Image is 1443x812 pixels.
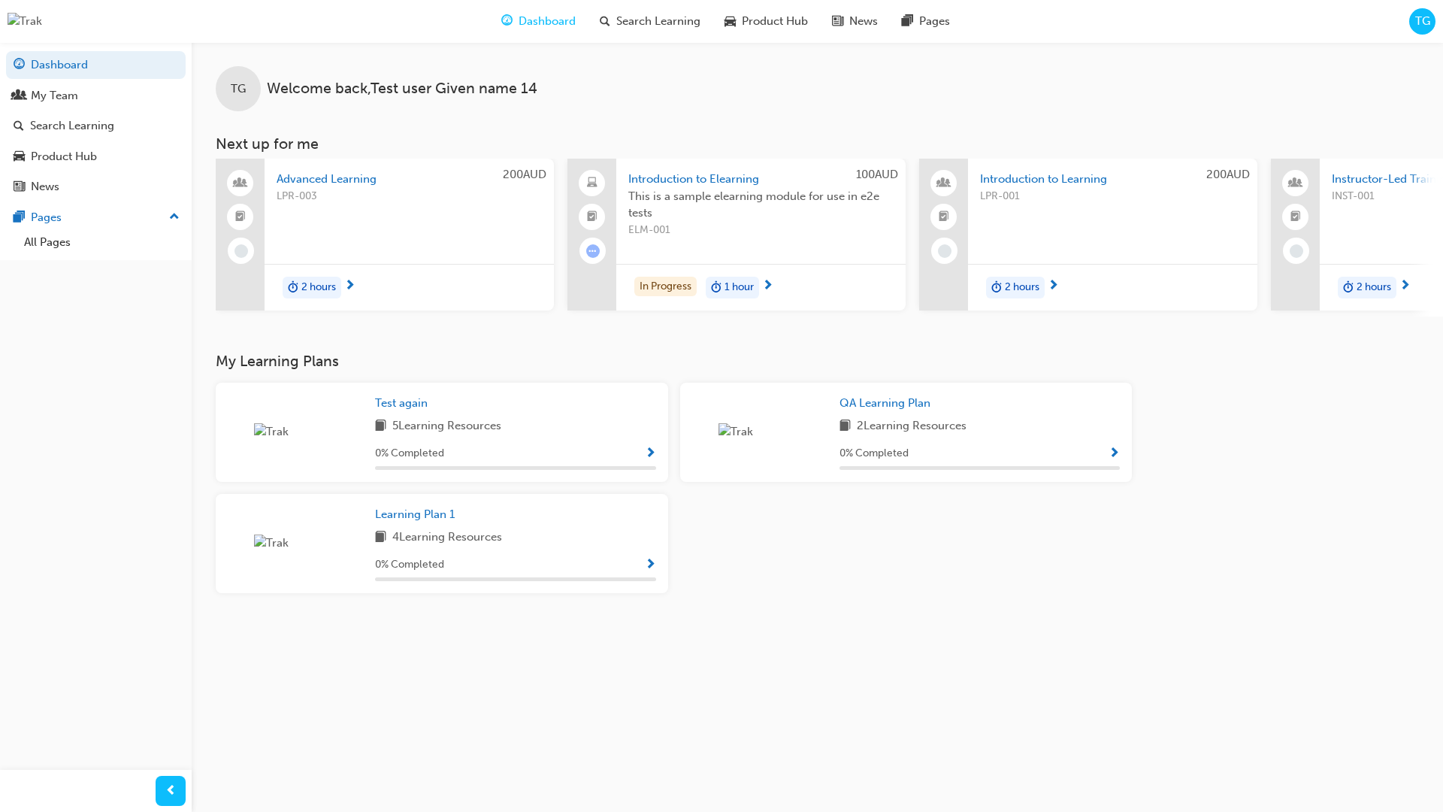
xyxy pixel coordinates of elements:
img: Trak [718,423,801,441]
a: pages-iconPages [890,6,962,37]
span: people-icon [1290,174,1301,193]
span: 200AUD [1206,168,1250,181]
span: pages-icon [14,211,25,225]
span: 0 % Completed [839,445,909,462]
span: 2 Learning Resources [857,417,967,436]
span: 2 hours [1357,279,1391,296]
span: duration-icon [1343,278,1354,298]
span: Welcome back , Test user Given name 14 [267,80,537,98]
span: duration-icon [711,278,721,298]
span: TG [231,80,246,98]
span: booktick-icon [1290,208,1301,227]
span: duration-icon [288,278,298,298]
span: people-icon [939,174,949,193]
div: News [31,178,59,195]
span: Dashboard [519,13,576,30]
a: 200AUDIntroduction to LearningLPR-001duration-icon2 hours [919,159,1257,311]
a: My Team [6,82,186,110]
a: Search Learning [6,112,186,140]
span: car-icon [14,150,25,164]
span: Introduction to Learning [980,171,1245,188]
span: search-icon [14,120,24,133]
button: Show Progress [645,444,656,463]
img: Trak [254,423,337,441]
span: people-icon [14,89,25,103]
span: Search Learning [616,13,700,30]
span: 4 Learning Resources [392,529,502,547]
span: next-icon [762,280,773,293]
span: 2 hours [301,279,336,296]
span: prev-icon [165,782,177,801]
span: This is a sample elearning module for use in e2e tests [628,188,894,222]
span: Product Hub [742,13,808,30]
div: Pages [31,209,62,226]
span: Show Progress [645,559,656,572]
a: Test again [375,395,434,412]
span: learningRecordVerb_NONE-icon [1290,244,1303,258]
span: car-icon [725,12,736,31]
span: laptop-icon [587,174,597,193]
a: Dashboard [6,51,186,79]
h3: My Learning Plans [216,353,1132,370]
span: booktick-icon [235,208,246,227]
img: Trak [254,535,337,552]
a: news-iconNews [820,6,890,37]
span: next-icon [1399,280,1411,293]
span: learningRecordVerb_ATTEMPT-icon [586,244,600,258]
button: Pages [6,204,186,232]
div: Search Learning [30,117,114,135]
span: next-icon [1048,280,1059,293]
span: Advanced Learning [277,171,542,188]
span: Pages [919,13,950,30]
button: TG [1409,8,1435,35]
div: My Team [31,87,78,105]
a: 100AUDIntroduction to ElearningThis is a sample elearning module for use in e2e testsELM-001In Pr... [567,159,906,311]
span: book-icon [375,529,386,547]
div: In Progress [634,277,697,297]
span: 0 % Completed [375,556,444,574]
a: Learning Plan 1 [375,506,461,523]
span: 5 Learning Resources [392,417,501,436]
span: LPR-001 [980,188,1245,205]
a: News [6,173,186,201]
span: next-icon [344,280,355,293]
span: Test again [375,396,428,410]
span: TG [1415,13,1430,30]
a: guage-iconDashboard [489,6,588,37]
span: booktick-icon [939,208,949,227]
a: search-iconSearch Learning [588,6,712,37]
span: Show Progress [645,447,656,461]
span: LPR-003 [277,188,542,205]
span: Introduction to Elearning [628,171,894,188]
span: Show Progress [1109,447,1120,461]
span: book-icon [375,417,386,436]
span: news-icon [832,12,843,31]
span: guage-icon [14,59,25,72]
span: Learning Plan 1 [375,507,455,521]
span: ELM-001 [628,222,894,239]
button: DashboardMy TeamSearch LearningProduct HubNews [6,48,186,204]
span: search-icon [600,12,610,31]
a: car-iconProduct Hub [712,6,820,37]
div: Product Hub [31,148,97,165]
span: 1 hour [725,279,754,296]
a: QA Learning Plan [839,395,936,412]
a: Product Hub [6,143,186,171]
span: 2 hours [1005,279,1039,296]
span: pages-icon [902,12,913,31]
span: book-icon [839,417,851,436]
button: Show Progress [645,556,656,574]
a: All Pages [18,231,186,254]
img: Trak [8,13,42,30]
span: booktick-icon [587,208,597,227]
span: QA Learning Plan [839,396,930,410]
button: Show Progress [1109,444,1120,463]
span: learningRecordVerb_NONE-icon [938,244,951,258]
h3: Next up for me [192,135,1443,153]
span: guage-icon [501,12,513,31]
span: 200AUD [503,168,546,181]
span: people-icon [235,174,246,193]
span: 0 % Completed [375,445,444,462]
